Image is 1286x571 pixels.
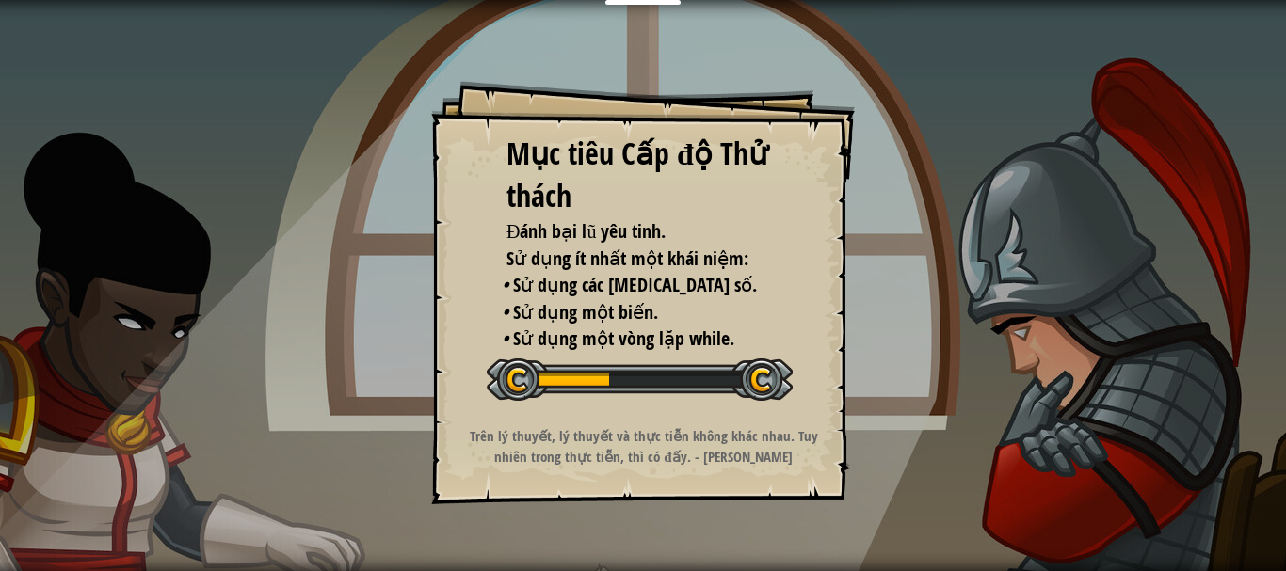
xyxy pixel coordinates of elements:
i: • [502,299,508,325]
i: • [502,272,508,297]
span: Sử dụng một biến. [513,299,658,325]
li: Sử dụng một biến. [502,299,775,326]
span: Sử dụng các [MEDICAL_DATA] số. [513,272,757,297]
li: Đánh bại lũ yêu tinh. [483,218,775,246]
li: Sử dụng các tham số. [502,272,775,299]
li: Sử dụng một vòng lặp while. [502,325,775,353]
span: Đánh bại lũ yêu tinh. [506,218,666,244]
strong: Trên lý thuyết, lý thuyết và thực tiễn không khác nhau. Tuy nhiên trong thực tiễn, thì có đấy. - ... [470,426,818,466]
i: • [502,325,508,351]
span: Sử dụng một vòng lặp while. [513,325,734,351]
div: Mục tiêu Cấp độ Thử thách [506,133,780,218]
li: Sử dụng ít nhất một khái niệm: [483,246,775,273]
span: Sử dụng ít nhất một khái niệm: [506,246,748,271]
